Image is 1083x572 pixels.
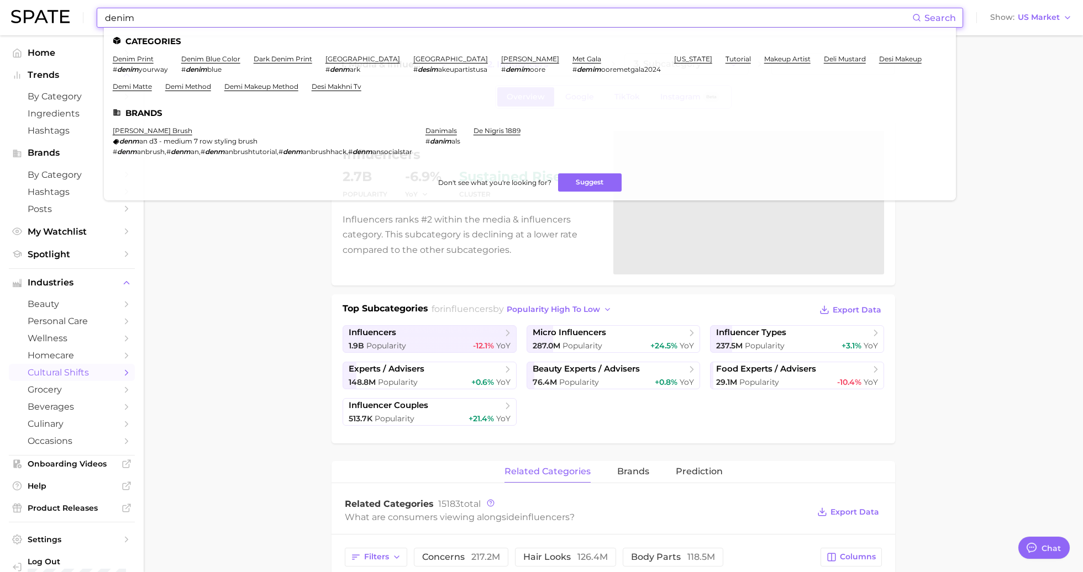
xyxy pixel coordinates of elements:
[113,108,947,118] li: Brands
[504,302,615,317] button: popularity high to low
[205,147,225,156] em: denm
[350,65,360,73] span: ark
[617,467,649,476] span: brands
[990,14,1014,20] span: Show
[9,295,135,313] a: beauty
[28,367,116,378] span: cultural shifts
[9,478,135,494] a: Help
[117,147,137,156] em: denm
[325,65,330,73] span: #
[432,304,615,314] span: for by
[430,137,451,145] em: danim
[9,44,135,61] a: Home
[9,200,135,218] a: Posts
[572,65,577,73] span: #
[191,147,199,156] span: an
[764,55,811,63] a: makeup artist
[504,467,591,476] span: related categories
[28,47,116,58] span: Home
[725,55,751,63] a: tutorial
[343,325,517,353] a: influencers1.9b Popularity-12.1% YoY
[28,350,116,361] span: homecare
[28,148,116,158] span: Brands
[474,126,521,135] a: de nigris 1889
[527,362,701,389] a: beauty experts / advisers76.4m Popularity+0.8% YoY
[9,105,135,122] a: Ingredients
[572,55,601,63] a: met gala
[113,147,117,156] span: #
[9,531,135,548] a: Settings
[501,55,559,63] a: [PERSON_NAME]
[9,500,135,516] a: Product Releases
[716,341,743,351] span: 237.5m
[710,362,884,389] a: food experts / advisers29.1m Popularity-10.4% YoY
[443,304,493,314] span: influencers
[745,341,785,351] span: Popularity
[506,65,530,73] em: demim
[674,55,712,63] a: [US_STATE]
[9,398,135,415] a: beverages
[496,377,511,387] span: YoY
[501,65,506,73] span: #
[345,548,407,566] button: Filters
[312,82,361,91] a: desi makhni tv
[425,126,457,135] a: danimals
[9,145,135,161] button: Brands
[345,499,434,509] span: Related Categories
[879,55,922,63] a: desi makeup
[473,341,494,351] span: -12.1%
[496,341,511,351] span: YoY
[496,414,511,423] span: YoY
[119,137,139,145] em: denm
[451,137,460,145] span: als
[343,398,517,426] a: influencer couples513.7k Popularity+21.4% YoY
[139,137,257,145] span: an d3 - medium 7 row styling brush
[527,325,701,353] a: micro influencers287.0m Popularity+24.5% YoY
[817,302,884,317] button: Export Data
[224,82,298,91] a: demi makeup method
[165,82,211,91] a: demi method
[9,183,135,200] a: Hashtags
[422,553,500,562] span: concerns
[471,377,494,387] span: +0.6%
[9,274,135,291] button: Industries
[28,419,116,429] span: culinary
[113,36,947,46] li: Categories
[413,55,488,63] a: [GEOGRAPHIC_DATA]
[833,305,881,315] span: Export Data
[9,415,135,432] a: culinary
[687,552,715,562] span: 118.5m
[9,223,135,240] a: My Watchlist
[378,377,418,387] span: Popularity
[28,459,116,469] span: Onboarding Videos
[343,302,428,319] h1: Top Subcategories
[577,65,601,73] em: demim
[11,10,70,23] img: SPATE
[181,65,186,73] span: #
[28,299,116,309] span: beauty
[113,147,412,156] div: , , , ,
[842,341,861,351] span: +3.1%
[507,305,600,314] span: popularity high to low
[413,65,418,73] span: #
[28,249,116,259] span: Spotlight
[330,65,350,73] em: denm
[9,381,135,398] a: grocery
[9,432,135,449] a: occasions
[375,414,414,423] span: Popularity
[438,65,487,73] span: akeupartistusa
[533,364,640,374] span: beauty experts / advisers
[840,552,876,562] span: Columns
[438,499,481,509] span: total
[325,55,400,63] a: [GEOGRAPHIC_DATA]
[559,377,599,387] span: Popularity
[650,341,677,351] span: +24.5%
[28,70,116,80] span: Trends
[533,327,606,338] span: micro influencers
[28,333,116,343] span: wellness
[418,65,438,73] em: desim
[864,377,878,387] span: YoY
[343,212,600,257] p: Influencers ranks #2 within the media & influencers category. This subcategory is declining at a ...
[739,377,779,387] span: Popularity
[710,325,884,353] a: influencer types237.5m Popularity+3.1% YoY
